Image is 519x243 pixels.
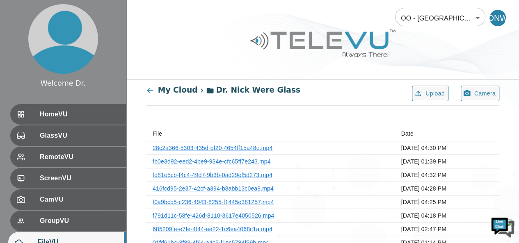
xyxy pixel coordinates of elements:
[146,126,395,141] th: File
[40,78,85,89] div: Welcome Dr.
[412,86,448,102] button: Upload
[40,195,119,204] span: CamVU
[40,216,119,226] span: GroupVU
[395,209,499,223] td: [DATE] 04:18 PM
[10,147,126,167] div: RemoteVU
[28,4,98,74] img: profile.png
[153,185,274,192] a: 416fcd95-2e37-42cf-a394-b8abb13c0ea8.mp4
[249,26,397,60] img: Logo
[153,226,272,232] a: 685209fe-e7fe-4f44-ae22-1c6ea4068c1a.mp4
[153,212,274,219] a: f791d11c-58fe-426d-8110-3617e4050526.mp4
[153,172,272,178] a: fd81e5cb-f4c4-49d7-9b3b-0ad29ef5d273.mp4
[10,104,126,125] div: HomeVU
[395,126,499,141] th: Date
[10,168,126,188] div: ScreenVU
[10,211,126,231] div: GroupVU
[153,145,272,151] a: 28c2a366-5303-435d-bf20-4654ff15a48e.mp4
[146,84,198,96] div: My Cloud
[395,7,485,30] div: OO - [GEOGRAPHIC_DATA] - N. Were
[40,131,119,141] span: GlassVU
[395,141,499,155] td: [DATE] 04:30 PM
[216,86,300,94] span: Dr. Nick Were Glass
[395,195,499,209] td: [DATE] 04:25 PM
[461,86,499,102] button: Camera
[153,199,274,205] a: f0a9bcb5-c236-4943-8255-f1445e381257.mp4
[40,109,119,119] span: HomeVU
[490,214,515,239] img: Chat Widget
[40,173,119,183] span: ScreenVU
[489,10,506,26] div: DNW
[10,125,126,146] div: GlassVU
[395,155,499,168] td: [DATE] 01:39 PM
[395,168,499,182] td: [DATE] 04:32 PM
[40,152,119,162] span: RemoteVU
[395,182,499,195] td: [DATE] 04:28 PM
[10,189,126,210] div: CamVU
[153,158,271,165] a: fb0e3d92-eed2-4be9-934e-cfc65ff7e243.mp4
[395,223,499,236] td: [DATE] 02:47 PM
